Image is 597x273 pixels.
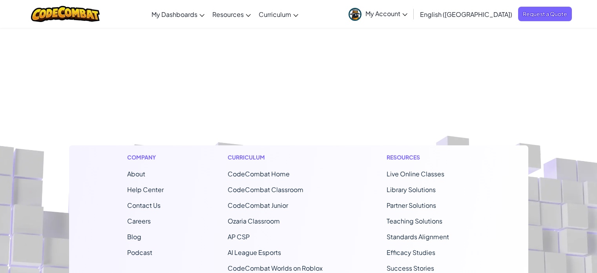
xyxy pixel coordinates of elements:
[349,8,361,21] img: avatar
[228,248,281,257] a: AI League Esports
[387,170,444,178] a: Live Online Classes
[387,217,442,225] a: Teaching Solutions
[228,170,290,178] span: CodeCombat Home
[228,233,250,241] a: AP CSP
[127,201,161,209] span: Contact Us
[387,264,434,272] a: Success Stories
[365,9,407,18] span: My Account
[387,248,435,257] a: Efficacy Studies
[416,4,516,25] a: English ([GEOGRAPHIC_DATA])
[152,10,197,18] span: My Dashboards
[420,10,512,18] span: English ([GEOGRAPHIC_DATA])
[387,185,436,194] a: Library Solutions
[127,233,141,241] a: Blog
[255,4,302,25] a: Curriculum
[228,201,288,209] a: CodeCombat Junior
[208,4,255,25] a: Resources
[228,185,303,194] a: CodeCombat Classroom
[518,7,572,21] a: Request a Quote
[127,185,164,194] a: Help Center
[228,264,323,272] a: CodeCombat Worlds on Roblox
[228,153,323,161] h1: Curriculum
[148,4,208,25] a: My Dashboards
[127,217,151,225] a: Careers
[127,153,164,161] h1: Company
[387,153,470,161] h1: Resources
[387,233,449,241] a: Standards Alignment
[127,170,145,178] a: About
[212,10,244,18] span: Resources
[31,6,100,22] img: CodeCombat logo
[127,248,152,257] a: Podcast
[259,10,291,18] span: Curriculum
[345,2,411,26] a: My Account
[387,201,436,209] a: Partner Solutions
[228,217,280,225] a: Ozaria Classroom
